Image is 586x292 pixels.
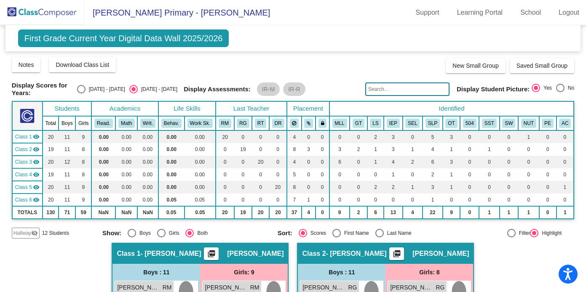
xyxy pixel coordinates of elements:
td: 2 [423,168,443,181]
td: 3 [329,143,350,156]
td: 9 [75,130,91,143]
td: 0 [216,194,234,206]
span: First Grade Current Year Digital Data Wall 2025/2026 [18,29,229,47]
td: 0 [302,181,316,194]
td: 4 [423,143,443,156]
td: 1 [367,156,384,168]
td: 6 [329,156,350,168]
td: 2 [367,130,384,143]
mat-radio-group: Select an option [278,229,447,237]
td: 0 [539,206,557,219]
td: 4 [287,156,302,168]
td: Rayna Gibson - Rayna Gibson [12,143,43,156]
td: 0.05 [185,206,216,219]
th: Boys [59,116,75,130]
div: [DATE] - [DATE] [86,85,125,93]
td: 0 [557,143,574,156]
td: 0 [518,168,539,181]
mat-icon: picture_as_pdf [392,250,402,261]
mat-radio-group: Select an option [77,85,177,93]
td: 0 [234,194,252,206]
td: 5 [287,168,302,181]
th: 504 Plan [460,116,479,130]
td: 0 [234,156,252,168]
td: 0 [234,181,252,194]
td: 8 [287,143,302,156]
td: 0 [269,194,287,206]
td: 0.00 [185,143,216,156]
td: 22 [423,206,443,219]
td: 8 [287,181,302,194]
td: 11 [59,143,75,156]
button: RG [237,119,249,128]
td: 1 [479,206,499,219]
div: Yes [540,84,552,92]
td: 0 [479,194,499,206]
td: 0.00 [158,130,185,143]
td: 2 [350,143,367,156]
td: 0 [460,168,479,181]
th: Keep with teacher [316,116,329,130]
td: 2 [403,156,423,168]
td: 0 [479,168,499,181]
td: 20 [43,181,59,194]
th: Gifted and Talented (Reach) [350,116,367,130]
td: 0 [479,156,499,168]
td: 9 [443,206,460,219]
td: 20 [252,156,269,168]
mat-chip: IR-R [283,82,305,96]
span: Class 4 [15,171,32,178]
th: Keep away students [287,116,302,130]
button: Math [118,119,134,128]
td: Ricki Moynihan-Downs - Moynihan-Downs [12,130,43,143]
td: 0 [557,168,574,181]
td: 0.00 [137,130,158,143]
td: 0.00 [137,156,158,168]
td: 0 [269,143,287,156]
td: 0 [367,194,384,206]
td: 0 [460,156,479,168]
button: New Small Group [446,58,506,73]
td: 0.00 [158,168,185,181]
td: 0 [403,130,423,143]
span: Download Class List [56,61,109,68]
span: Class 6 [15,196,32,204]
button: LS [370,119,381,128]
td: 0 [500,130,518,143]
td: 7 [287,194,302,206]
td: 0.00 [91,130,115,143]
td: 0 [350,194,367,206]
td: 0 [216,168,234,181]
td: 1 [443,168,460,181]
button: Work Sk. [187,119,213,128]
mat-icon: picture_as_pdf [206,250,217,261]
td: Robin Thompson - Thompson [12,156,43,168]
button: SST [482,119,497,128]
td: 0 [539,168,557,181]
span: Class 3 [15,158,32,166]
span: [PERSON_NAME] Primary - [PERSON_NAME] [84,6,270,19]
td: 0 [302,168,316,181]
td: 0 [252,194,269,206]
td: 6 [367,206,384,219]
th: Reading-Writing-Math IEP [384,116,402,130]
td: 3 [423,181,443,194]
td: 0.00 [137,143,158,156]
th: Parental Engagement [539,116,557,130]
td: 0.05 [185,194,216,206]
td: 0 [500,194,518,206]
td: 3 [443,130,460,143]
a: School [514,6,548,19]
td: NaN [91,206,115,219]
mat-icon: visibility [33,159,40,165]
td: 0 [234,130,252,143]
td: 19 [234,143,252,156]
button: Print Students Details [389,247,404,260]
td: 0.00 [91,168,115,181]
span: Class 2 [15,146,32,153]
span: Display Assessments: [184,85,251,93]
td: 0 [329,194,350,206]
button: 504 [463,119,476,128]
td: 0 [479,181,499,194]
mat-radio-group: Select an option [102,229,271,237]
